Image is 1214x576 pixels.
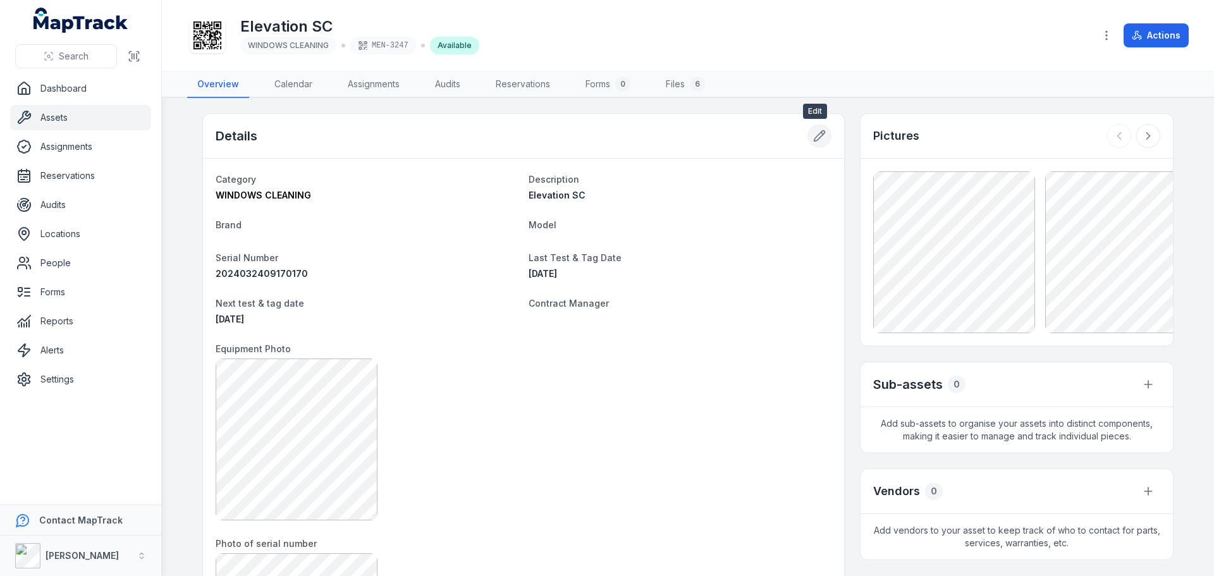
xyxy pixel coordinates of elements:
a: Forms [10,279,151,305]
div: 0 [925,482,943,500]
span: Elevation SC [529,190,586,200]
div: 0 [615,77,630,92]
a: Reservations [10,163,151,188]
a: Locations [10,221,151,247]
a: MapTrack [34,8,128,33]
strong: [PERSON_NAME] [46,550,119,561]
span: Next test & tag date [216,298,304,309]
a: Files6 [656,71,715,98]
span: [DATE] [529,268,557,279]
a: Audits [10,192,151,218]
time: 8/13/2025, 12:00:00 AM [529,268,557,279]
a: Settings [10,367,151,392]
strong: Contact MapTrack [39,515,123,525]
h3: Pictures [873,127,919,145]
span: Equipment Photo [216,343,291,354]
span: WINDOWS CLEANING [248,40,329,50]
span: Search [59,50,89,63]
a: Assets [10,105,151,130]
span: WINDOWS CLEANING [216,190,311,200]
a: Calendar [264,71,322,98]
span: Brand [216,219,242,230]
a: Alerts [10,338,151,363]
button: Search [15,44,117,68]
span: Edit [803,104,827,119]
a: People [10,250,151,276]
span: Last Test & Tag Date [529,252,622,263]
div: 6 [690,77,705,92]
span: Photo of serial number [216,538,317,549]
span: Description [529,174,579,185]
time: 2/13/2026, 12:00:00 AM [216,314,244,324]
a: Forms0 [575,71,641,98]
h2: Sub-assets [873,376,943,393]
a: Assignments [338,71,410,98]
span: Model [529,219,556,230]
a: Assignments [10,134,151,159]
span: [DATE] [216,314,244,324]
span: Category [216,174,256,185]
a: Dashboard [10,76,151,101]
div: 0 [948,376,966,393]
h1: Elevation SC [240,16,479,37]
a: Reports [10,309,151,334]
div: MEN-3247 [350,37,416,54]
span: Add vendors to your asset to keep track of who to contact for parts, services, warranties, etc. [861,514,1173,560]
div: Available [430,37,479,54]
a: Reservations [486,71,560,98]
span: Serial Number [216,252,278,263]
a: Audits [425,71,470,98]
a: Overview [187,71,249,98]
span: Contract Manager [529,298,609,309]
h3: Vendors [873,482,920,500]
span: Add sub-assets to organise your assets into distinct components, making it easier to manage and t... [861,407,1173,453]
span: 2024032409170170 [216,268,308,279]
button: Actions [1124,23,1189,47]
h2: Details [216,127,257,145]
